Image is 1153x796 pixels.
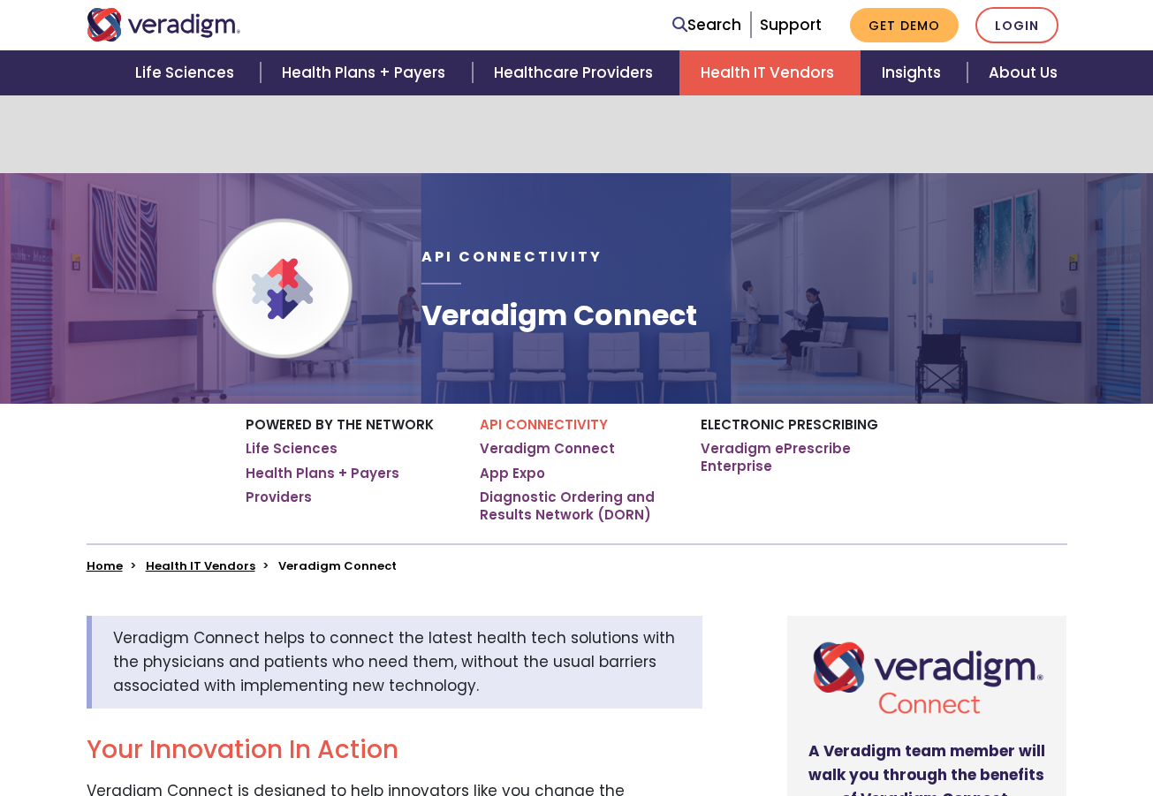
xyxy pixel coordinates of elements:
[246,465,399,482] a: Health Plans + Payers
[87,8,241,42] img: Veradigm logo
[679,50,861,95] a: Health IT Vendors
[480,440,615,458] a: Veradigm Connect
[861,50,967,95] a: Insights
[967,50,1079,95] a: About Us
[146,557,255,574] a: Health IT Vendors
[801,630,1053,725] img: Veradigm Connect
[473,50,679,95] a: Healthcare Providers
[246,440,338,458] a: Life Sciences
[975,7,1058,43] a: Login
[113,627,675,696] span: Veradigm Connect helps to connect the latest health tech solutions with the physicians and patien...
[480,489,674,523] a: Diagnostic Ordering and Results Network (DORN)
[421,299,697,332] h1: Veradigm Connect
[760,14,822,35] a: Support
[87,735,702,765] h2: Your Innovation In Action
[246,489,312,506] a: Providers
[261,50,472,95] a: Health Plans + Payers
[87,557,123,574] a: Home
[480,465,545,482] a: App Expo
[672,13,741,37] a: Search
[850,8,959,42] a: Get Demo
[421,246,603,267] span: API Connectivity
[701,440,908,474] a: Veradigm ePrescribe Enterprise
[114,50,261,95] a: Life Sciences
